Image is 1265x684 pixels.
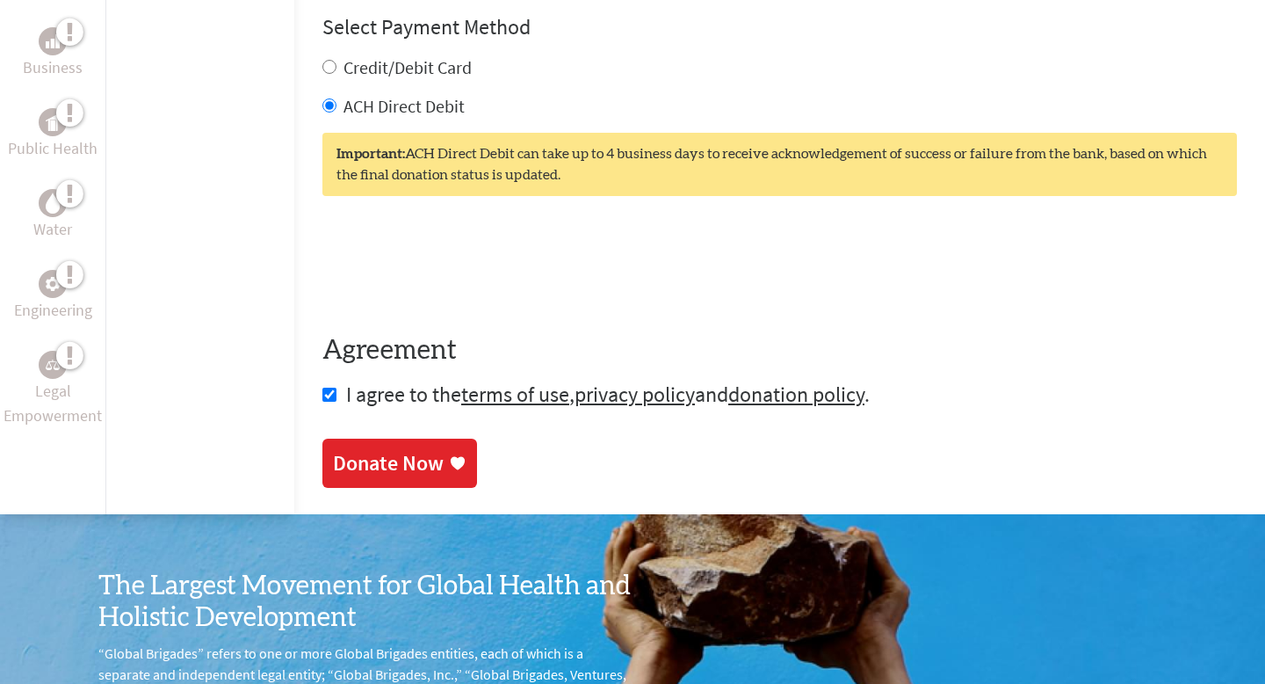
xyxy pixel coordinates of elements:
strong: Important: [336,147,405,161]
a: donation policy [728,381,864,408]
label: ACH Direct Debit [343,95,465,117]
label: Credit/Debit Card [343,56,472,78]
h3: The Largest Movement for Global Health and Holistic Development [98,571,632,634]
div: Public Health [39,108,67,136]
iframe: reCAPTCHA [322,231,589,300]
div: ACH Direct Debit can take up to 4 business days to receive acknowledgement of success or failure ... [322,133,1237,196]
a: Legal EmpowermentLegal Empowerment [4,351,102,428]
img: Public Health [46,113,60,131]
h4: Agreement [322,335,1237,367]
p: Legal Empowerment [4,379,102,428]
a: WaterWater [33,189,72,242]
img: Engineering [46,277,60,291]
a: EngineeringEngineering [14,270,92,323]
div: Business [39,27,67,55]
a: privacy policy [575,381,695,408]
h4: Select Payment Method [322,13,1237,41]
img: Legal Empowerment [46,360,60,370]
p: Business [23,55,83,80]
p: Engineering [14,298,92,323]
a: BusinessBusiness [23,27,83,80]
a: Public HealthPublic Health [8,108,98,161]
div: Water [39,189,67,217]
div: Engineering [39,270,67,298]
div: Donate Now [333,449,444,477]
span: I agree to the , and . [346,381,870,408]
p: Public Health [8,136,98,161]
a: Donate Now [322,439,477,488]
p: Water [33,217,72,242]
a: terms of use [461,381,569,408]
img: Water [46,193,60,214]
div: Legal Empowerment [39,351,67,379]
img: Business [46,34,60,48]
